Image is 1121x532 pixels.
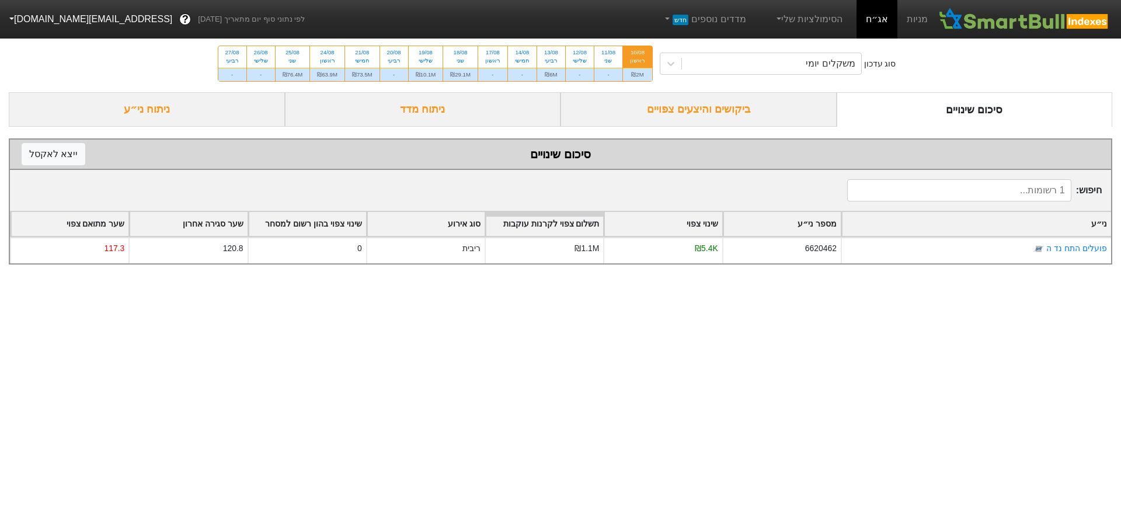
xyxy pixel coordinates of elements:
div: 14/08 [515,48,530,57]
div: 25/08 [283,48,303,57]
div: רביעי [225,57,239,65]
div: - [478,68,507,81]
div: 20/08 [387,48,401,57]
div: חמישי [352,57,372,65]
div: 27/08 [225,48,239,57]
div: - [218,68,246,81]
span: ? [182,12,189,27]
div: ₪76.4M [276,68,310,81]
div: ריבית [462,242,481,255]
div: ₪5.4K [695,242,718,255]
div: - [566,68,594,81]
img: SmartBull [937,8,1112,31]
div: משקלים יומי [806,57,855,71]
div: 19/08 [416,48,436,57]
div: ₪73.5M [345,68,380,81]
span: לפי נתוני סוף יום מתאריך [DATE] [198,13,305,25]
div: ₪10.1M [409,68,443,81]
button: ייצא לאקסל [22,143,85,165]
div: Toggle SortBy [604,212,722,236]
span: חדש [673,15,688,25]
div: - [380,68,408,81]
div: ניתוח ני״ע [9,92,285,127]
div: Toggle SortBy [723,212,841,236]
div: חמישי [515,57,530,65]
div: סוג עדכון [864,58,896,70]
div: Toggle SortBy [367,212,485,236]
div: 24/08 [317,48,337,57]
div: ניתוח מדד [285,92,561,127]
div: 10/08 [630,48,645,57]
div: Toggle SortBy [11,212,128,236]
div: סיכום שינויים [22,145,1099,163]
div: 17/08 [485,48,500,57]
div: - [247,68,275,81]
input: 1 רשומות... [847,179,1071,201]
div: ₪63.9M [310,68,344,81]
div: ₪6M [537,68,565,81]
div: ₪29.1M [443,68,478,81]
div: שלישי [573,57,587,65]
div: Toggle SortBy [486,212,603,236]
div: שני [601,57,615,65]
div: שלישי [254,57,268,65]
a: הסימולציות שלי [770,8,848,31]
div: 120.8 [223,242,243,255]
a: פועלים התח נד ה [1046,244,1107,253]
div: 26/08 [254,48,268,57]
div: שני [283,57,303,65]
div: שני [450,57,471,65]
div: ראשון [485,57,500,65]
div: רביעי [387,57,401,65]
span: חיפוש : [847,179,1102,201]
div: 0 [357,242,362,255]
div: Toggle SortBy [130,212,247,236]
div: 6620462 [805,242,837,255]
div: 18/08 [450,48,471,57]
div: ראשון [630,57,645,65]
div: ₪2M [623,68,652,81]
div: סיכום שינויים [837,92,1113,127]
div: 117.3 [104,242,124,255]
div: 13/08 [544,48,558,57]
div: ביקושים והיצעים צפויים [560,92,837,127]
img: tase link [1033,243,1045,255]
div: 12/08 [573,48,587,57]
div: - [508,68,537,81]
div: ₪1.1M [575,242,599,255]
div: 21/08 [352,48,372,57]
div: Toggle SortBy [842,212,1111,236]
div: ראשון [317,57,337,65]
div: רביעי [544,57,558,65]
div: שלישי [416,57,436,65]
a: מדדים נוספיםחדש [658,8,751,31]
div: 11/08 [601,48,615,57]
div: Toggle SortBy [249,212,366,236]
div: - [594,68,622,81]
